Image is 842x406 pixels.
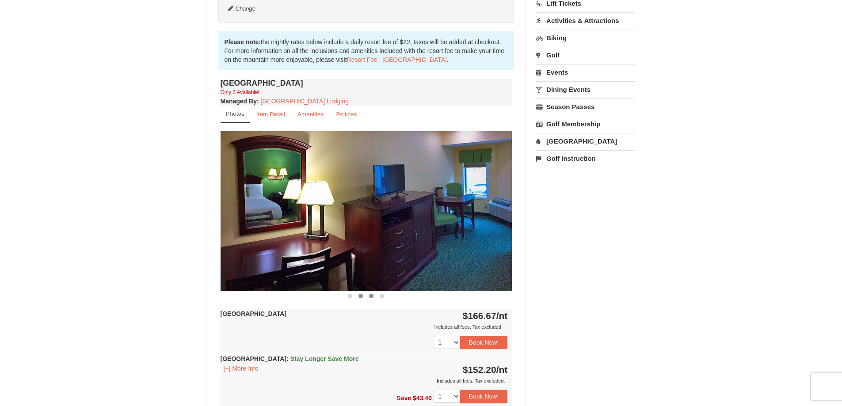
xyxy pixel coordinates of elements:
[297,111,324,118] small: Amenities
[227,4,256,14] button: Change
[496,311,508,321] span: /nt
[221,106,250,123] a: Photos
[221,89,259,95] small: Only 3 Available!
[251,106,291,123] a: Item Detail
[396,395,411,402] span: Save
[536,99,635,115] a: Season Passes
[221,376,508,385] div: Includes all fees. Tax excluded.
[292,106,330,123] a: Amenities
[221,355,359,362] strong: [GEOGRAPHIC_DATA]
[536,30,635,46] a: Biking
[413,395,432,402] span: $43.40
[221,364,262,373] button: [+] More Info
[536,81,635,98] a: Dining Events
[221,131,512,291] img: 18876286-39-50e6e3c6.jpg
[536,133,635,149] a: [GEOGRAPHIC_DATA]
[336,111,357,118] small: Policies
[221,98,257,105] span: Managed By
[536,47,635,63] a: Golf
[221,310,287,317] strong: [GEOGRAPHIC_DATA]
[218,31,514,70] div: the nightly rates below include a daily resort fee of $22, taxes will be added at checkout. For m...
[536,12,635,29] a: Activities & Attractions
[226,110,244,117] small: Photos
[330,106,362,123] a: Policies
[347,56,447,63] a: Resort Fee | [GEOGRAPHIC_DATA]
[221,98,259,105] strong: :
[536,64,635,80] a: Events
[460,336,508,349] button: Book Now!
[221,79,512,87] h4: [GEOGRAPHIC_DATA]
[463,311,508,321] strong: $166.67
[221,323,508,331] div: Includes all fees. Tax excluded.
[536,150,635,167] a: Golf Instruction
[261,98,349,105] a: [GEOGRAPHIC_DATA] Lodging
[256,111,285,118] small: Item Detail
[460,390,508,403] button: Book Now!
[463,364,496,375] span: $152.20
[286,355,289,362] span: :
[536,116,635,132] a: Golf Membership
[496,364,508,375] span: /nt
[290,355,359,362] span: Stay Longer Save More
[225,38,261,46] strong: Please note:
